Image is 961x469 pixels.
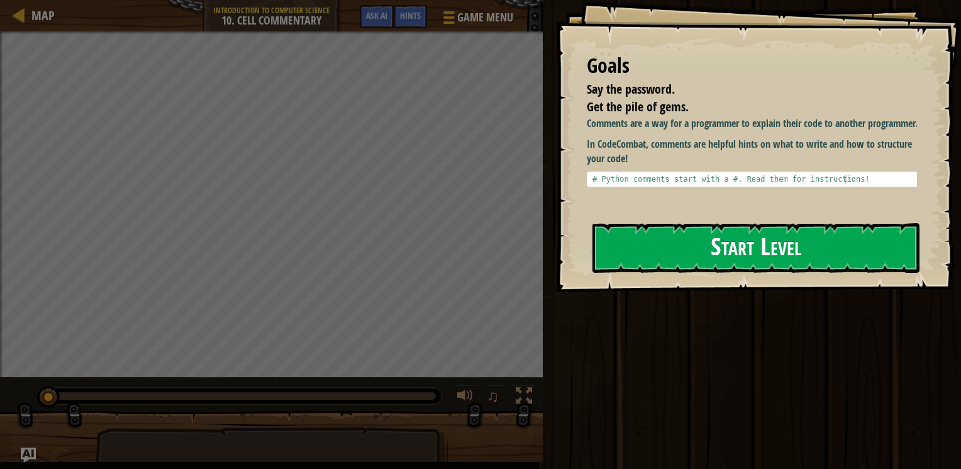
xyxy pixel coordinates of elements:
span: Get the pile of gems. [587,98,689,115]
button: Game Menu [433,5,521,35]
button: Toggle fullscreen [511,385,536,411]
span: Game Menu [457,9,513,26]
div: Goals [587,52,917,80]
button: Ask AI [21,448,36,463]
button: ♫ [484,385,506,411]
button: Start Level [592,223,919,273]
p: In CodeCombat, comments are helpful hints on what to write and how to structure your code! [587,137,926,166]
span: ♫ [487,387,499,406]
span: Ask AI [366,9,387,21]
span: Say the password. [587,80,675,97]
button: Ask AI [360,5,394,28]
button: Adjust volume [453,385,478,411]
a: Map [25,7,55,24]
li: Get the pile of gems. [571,98,914,116]
p: Comments are a way for a programmer to explain their code to another programmer. [587,116,926,131]
span: Map [31,7,55,24]
li: Say the password. [571,80,914,99]
span: Hints [400,9,421,21]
